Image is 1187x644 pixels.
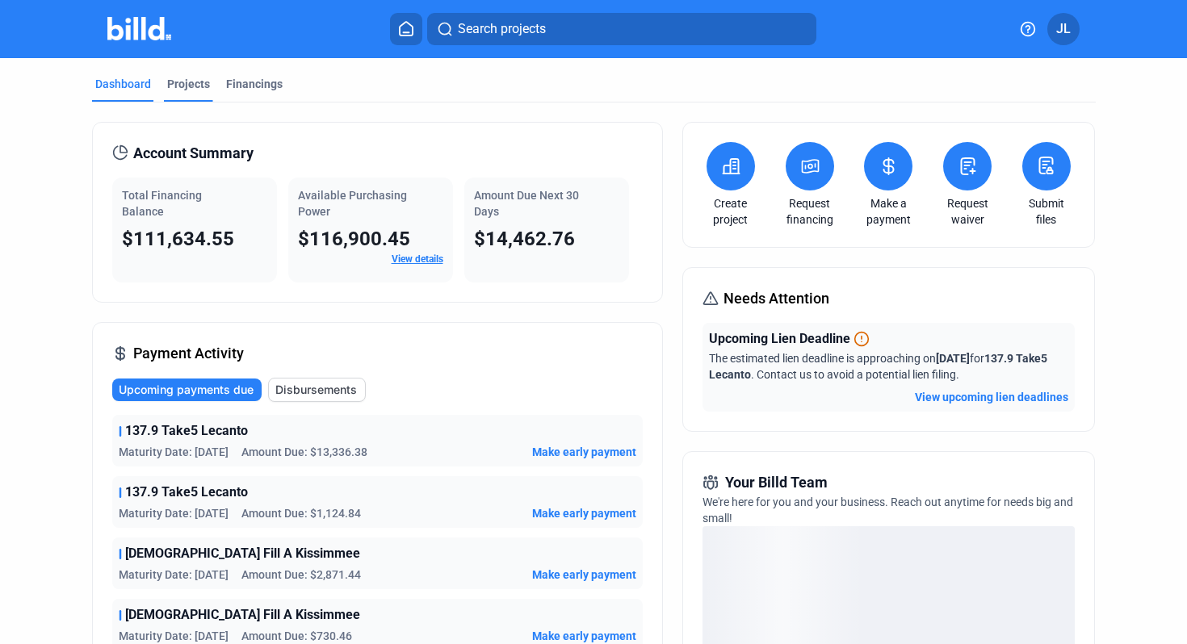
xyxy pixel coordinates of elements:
[860,195,916,228] a: Make a payment
[119,567,229,583] span: Maturity Date: [DATE]
[125,421,248,441] span: 137.9 Take5 Lecanto
[119,382,254,398] span: Upcoming payments due
[474,189,579,218] span: Amount Due Next 30 Days
[532,628,636,644] button: Make early payment
[532,567,636,583] button: Make early payment
[709,352,1047,381] span: The estimated lien deadline is approaching on for . Contact us to avoid a potential lien filing.
[226,76,283,92] div: Financings
[1056,19,1071,39] span: JL
[125,605,360,625] span: [DEMOGRAPHIC_DATA] Fill A Kissimmee
[119,444,229,460] span: Maturity Date: [DATE]
[268,378,366,402] button: Disbursements
[298,228,410,250] span: $116,900.45
[532,505,636,521] button: Make early payment
[125,483,248,502] span: 137.9 Take5 Lecanto
[298,189,407,218] span: Available Purchasing Power
[275,382,357,398] span: Disbursements
[241,567,361,583] span: Amount Due: $2,871.44
[936,352,970,365] span: [DATE]
[915,389,1068,405] button: View upcoming lien deadlines
[725,471,828,494] span: Your Billd Team
[95,76,151,92] div: Dashboard
[782,195,838,228] a: Request financing
[474,228,575,250] span: $14,462.76
[119,628,229,644] span: Maturity Date: [DATE]
[112,378,262,401] button: Upcoming payments due
[241,628,352,644] span: Amount Due: $730.46
[458,19,546,39] span: Search projects
[724,287,829,310] span: Needs Attention
[703,496,1073,525] span: We're here for you and your business. Reach out anytime for needs big and small!
[241,444,367,460] span: Amount Due: $13,336.38
[119,505,229,521] span: Maturity Date: [DATE]
[133,342,244,365] span: Payment Activity
[122,228,234,250] span: $111,634.55
[427,13,816,45] button: Search projects
[532,444,636,460] button: Make early payment
[133,142,254,165] span: Account Summary
[125,544,360,563] span: [DEMOGRAPHIC_DATA] Fill A Kissimmee
[1047,13,1080,45] button: JL
[122,189,202,218] span: Total Financing Balance
[241,505,361,521] span: Amount Due: $1,124.84
[392,253,443,265] a: View details
[1018,195,1075,228] a: Submit files
[107,17,171,40] img: Billd Company Logo
[939,195,996,228] a: Request waiver
[709,329,850,349] span: Upcoming Lien Deadline
[703,195,759,228] a: Create project
[167,76,210,92] div: Projects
